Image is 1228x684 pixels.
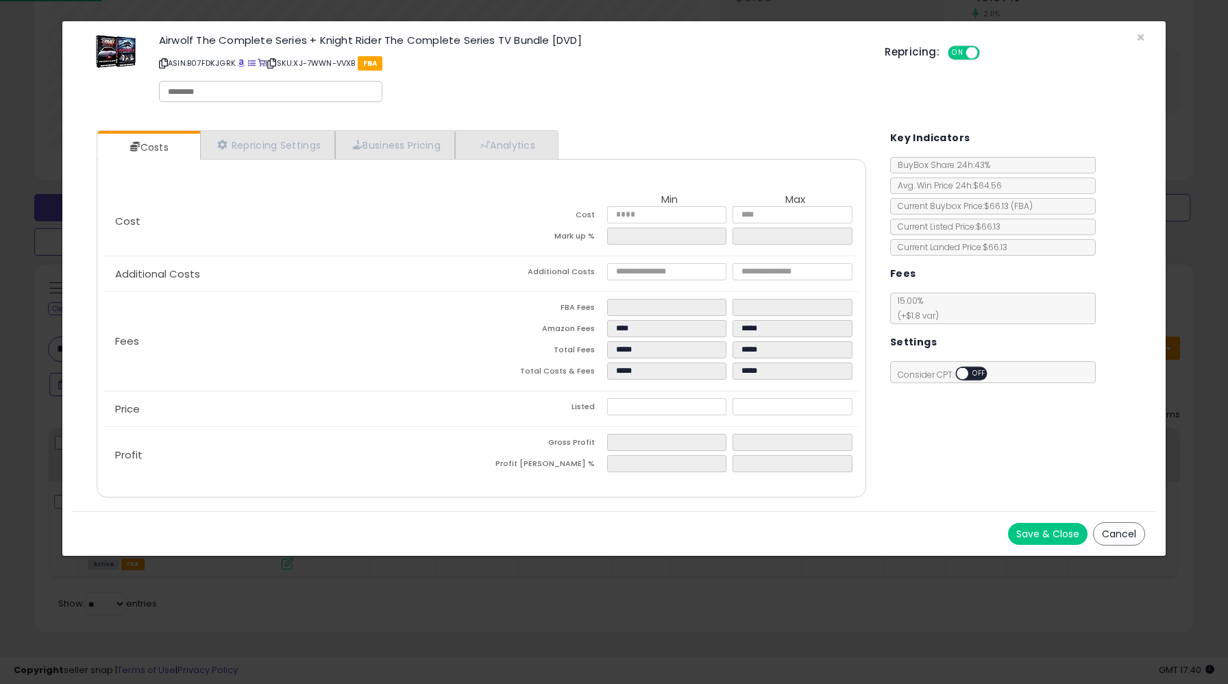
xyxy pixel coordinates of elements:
td: Cost [481,206,607,228]
a: All offer listings [248,58,256,69]
h5: Fees [890,265,916,282]
p: Additional Costs [104,269,482,280]
td: FBA Fees [481,299,607,320]
p: ASIN: B07FDKJGRK | SKU: XJ-7WWN-VVXB [159,52,864,74]
span: Current Landed Price: $66.13 [891,241,1007,253]
span: BuyBox Share 24h: 43% [891,159,990,171]
a: Costs [97,134,199,161]
h5: Key Indicators [890,130,970,147]
td: Gross Profit [481,434,607,455]
span: ( FBA ) [1011,200,1033,212]
span: Current Buybox Price: [891,200,1033,212]
td: Additional Costs [481,263,607,284]
span: Avg. Win Price 24h: $64.56 [891,180,1002,191]
button: Cancel [1093,522,1145,546]
td: Total Fees [481,341,607,363]
span: 15.00 % [891,295,939,321]
a: Your listing only [258,58,265,69]
span: OFF [968,368,990,380]
span: $66.13 [984,200,1033,212]
a: Repricing Settings [200,131,336,159]
h3: Airwolf The Complete Series + Knight Rider The Complete Series TV Bundle [DVD] [159,35,864,45]
span: ON [949,47,966,59]
td: Listed [481,398,607,419]
a: Business Pricing [335,131,455,159]
a: Analytics [455,131,556,159]
span: (+$1.8 var) [891,310,939,321]
p: Cost [104,216,482,227]
span: Current Listed Price: $66.13 [891,221,1000,232]
th: Min [607,194,733,206]
td: Total Costs & Fees [481,363,607,384]
span: × [1136,27,1145,47]
button: Save & Close [1008,523,1088,545]
td: Amazon Fees [481,320,607,341]
h5: Repricing: [885,47,940,58]
p: Price [104,404,482,415]
p: Fees [104,336,482,347]
span: OFF [978,47,1000,59]
img: 514MfWLhlBL._SL60_.jpg [95,35,136,68]
td: Profit [PERSON_NAME] % [481,455,607,476]
span: FBA [358,56,383,71]
p: Profit [104,450,482,461]
h5: Settings [890,334,937,351]
td: Mark up % [481,228,607,249]
th: Max [733,194,859,206]
a: BuyBox page [238,58,245,69]
span: Consider CPT: [891,369,1005,380]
